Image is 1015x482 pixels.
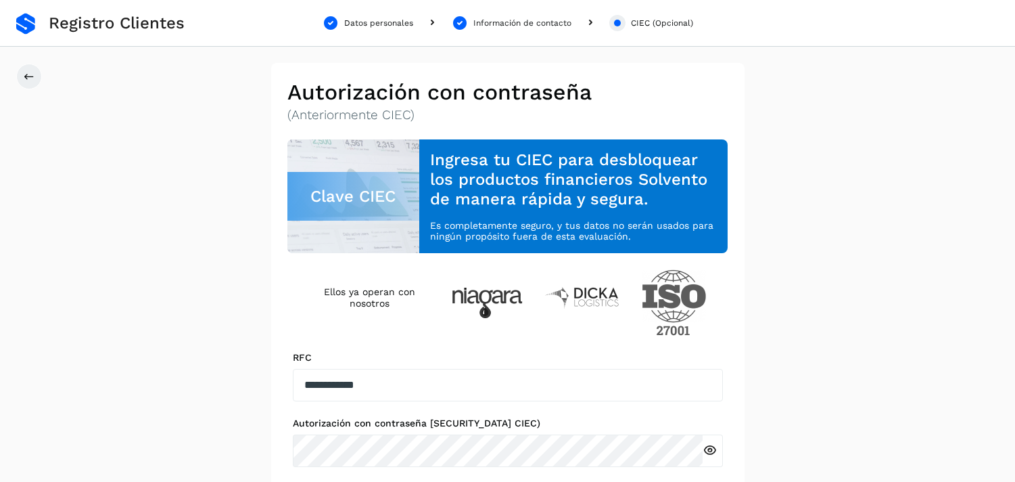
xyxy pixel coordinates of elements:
[287,79,728,105] h2: Autorización con contraseña
[309,286,430,309] h4: Ellos ya operan con nosotros
[473,17,571,29] div: Información de contacto
[631,17,693,29] div: CIEC (Opcional)
[642,269,707,336] img: ISO
[452,288,523,318] img: Niagara
[287,108,728,123] p: (Anteriormente CIEC)
[430,220,717,243] p: Es completamente seguro, y tus datos no serán usados para ningún propósito fuera de esta evaluación.
[293,418,723,429] label: Autorización con contraseña [SECURITY_DATA] CIEC)
[344,17,413,29] div: Datos personales
[49,14,185,33] span: Registro Clientes
[430,150,717,209] h3: Ingresa tu CIEC para desbloquear los productos financieros Solvento de manera rápida y segura.
[544,286,620,309] img: Dicka logistics
[287,172,420,221] div: Clave CIEC
[293,352,723,364] label: RFC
